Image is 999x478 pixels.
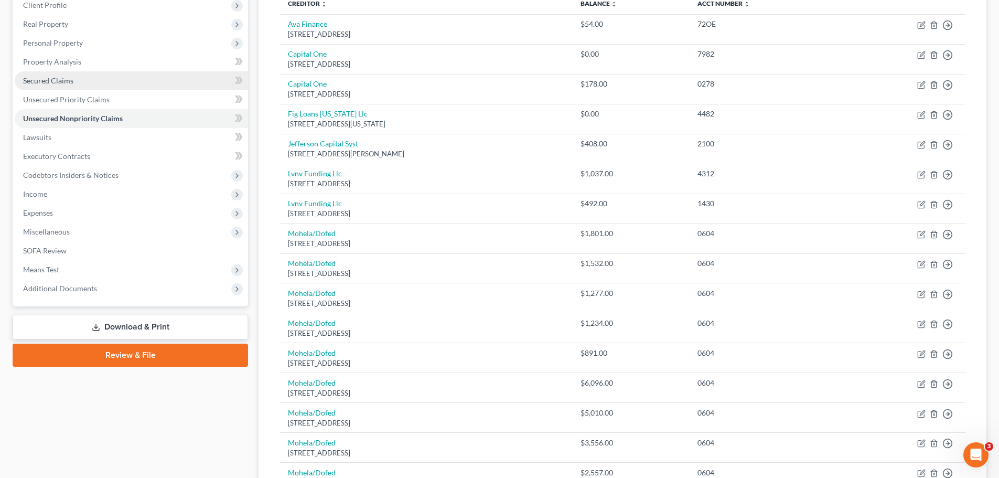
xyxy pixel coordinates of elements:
[288,318,336,327] a: Mohela/Dofed
[581,79,681,89] div: $178.00
[23,171,119,179] span: Codebtors Insiders & Notices
[697,318,833,328] div: 0604
[697,348,833,358] div: 0604
[23,19,68,28] span: Real Property
[23,152,90,161] span: Executory Contracts
[697,378,833,388] div: 0604
[581,468,681,478] div: $2,557.00
[288,239,563,249] div: [STREET_ADDRESS]
[288,448,563,458] div: [STREET_ADDRESS]
[288,29,563,39] div: [STREET_ADDRESS]
[23,1,67,9] span: Client Profile
[581,228,681,239] div: $1,801.00
[581,198,681,209] div: $492.00
[15,71,248,90] a: Secured Claims
[288,79,327,88] a: Capital One
[581,109,681,119] div: $0.00
[288,149,563,159] div: [STREET_ADDRESS][PERSON_NAME]
[15,52,248,71] a: Property Analysis
[13,344,248,367] a: Review & File
[23,189,47,198] span: Income
[23,284,97,293] span: Additional Documents
[697,168,833,179] div: 4312
[288,299,563,309] div: [STREET_ADDRESS]
[288,269,563,279] div: [STREET_ADDRESS]
[581,408,681,418] div: $5,010.00
[288,169,342,178] a: Lvnv Funding Llc
[15,90,248,109] a: Unsecured Priority Claims
[23,76,73,85] span: Secured Claims
[697,109,833,119] div: 4482
[581,49,681,59] div: $0.00
[581,258,681,269] div: $1,532.00
[611,1,617,7] i: unfold_more
[288,179,563,189] div: [STREET_ADDRESS]
[321,1,327,7] i: unfold_more
[697,139,833,149] div: 2100
[288,378,336,387] a: Mohela/Dofed
[15,241,248,260] a: SOFA Review
[23,38,83,47] span: Personal Property
[15,128,248,147] a: Lawsuits
[23,227,70,236] span: Miscellaneous
[23,208,53,217] span: Expenses
[288,259,336,268] a: Mohela/Dofed
[697,438,833,448] div: 0604
[23,246,67,255] span: SOFA Review
[288,59,563,69] div: [STREET_ADDRESS]
[581,378,681,388] div: $6,096.00
[288,408,336,417] a: Mohela/Dofed
[288,358,563,368] div: [STREET_ADDRESS]
[581,19,681,29] div: $54.00
[13,315,248,339] a: Download & Print
[23,133,51,142] span: Lawsuits
[288,49,327,58] a: Capital One
[697,468,833,478] div: 0604
[581,438,681,448] div: $3,556.00
[581,318,681,328] div: $1,234.00
[288,209,563,219] div: [STREET_ADDRESS]
[581,288,681,299] div: $1,277.00
[288,119,563,129] div: [STREET_ADDRESS][US_STATE]
[23,265,59,274] span: Means Test
[288,139,358,148] a: Jefferson Capital Syst
[23,114,123,123] span: Unsecured Nonpriority Claims
[744,1,750,7] i: unfold_more
[288,418,563,428] div: [STREET_ADDRESS]
[288,19,327,28] a: Ava Finance
[697,258,833,269] div: 0604
[697,19,833,29] div: 72OE
[985,442,993,451] span: 3
[697,79,833,89] div: 0278
[697,198,833,209] div: 1430
[697,49,833,59] div: 7982
[288,388,563,398] div: [STREET_ADDRESS]
[697,228,833,239] div: 0604
[288,109,368,118] a: Fig Loans [US_STATE] Llc
[581,139,681,149] div: $408.00
[288,229,336,238] a: Mohela/Dofed
[581,168,681,179] div: $1,037.00
[963,442,989,468] iframe: Intercom live chat
[288,328,563,338] div: [STREET_ADDRESS]
[581,348,681,358] div: $891.00
[288,289,336,298] a: Mohela/Dofed
[697,408,833,418] div: 0604
[288,468,336,477] a: Mohela/Dofed
[23,95,110,104] span: Unsecured Priority Claims
[288,199,342,208] a: Lvnv Funding Llc
[288,348,336,357] a: Mohela/Dofed
[288,89,563,99] div: [STREET_ADDRESS]
[23,57,81,66] span: Property Analysis
[15,147,248,166] a: Executory Contracts
[15,109,248,128] a: Unsecured Nonpriority Claims
[288,438,336,447] a: Mohela/Dofed
[697,288,833,299] div: 0604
